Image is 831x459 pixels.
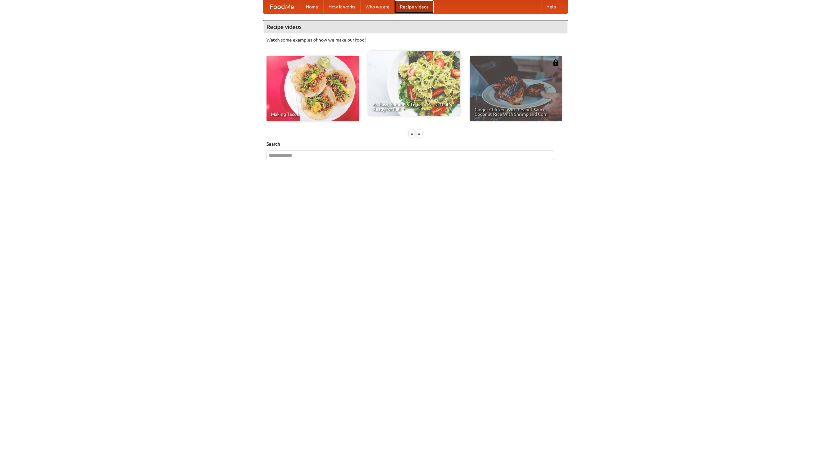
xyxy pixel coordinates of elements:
div: » [416,129,422,138]
h5: Search [267,141,564,147]
a: An Easy, Summery Tomato Pasta That's Ready for Fall [368,51,460,116]
a: Help [541,0,561,13]
a: FoodMe [263,0,301,13]
img: 483408.png [552,59,559,66]
a: How it works [323,0,360,13]
a: Who we are [360,0,395,13]
span: An Easy, Summery Tomato Pasta That's Ready for Fall [373,102,456,111]
div: « [409,129,415,138]
span: Making Tacos [271,112,354,116]
a: Home [301,0,323,13]
p: Watch some examples of how we make our food! [267,37,564,43]
h4: Recipe videos [263,20,568,33]
a: Recipe videos [395,0,434,13]
a: Making Tacos [267,56,359,121]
